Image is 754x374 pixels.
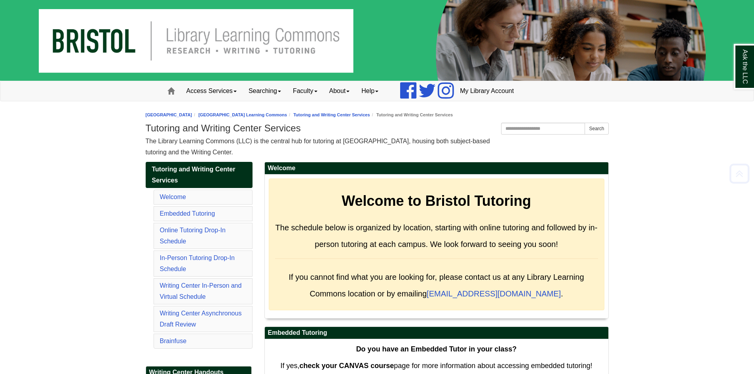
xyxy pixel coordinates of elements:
a: About [323,81,356,101]
a: In-Person Tutoring Drop-In Schedule [160,254,235,272]
a: [EMAIL_ADDRESS][DOMAIN_NAME] [427,289,561,298]
a: Back to Top [727,168,752,179]
strong: Welcome to Bristol Tutoring [342,193,531,209]
h2: Embedded Tutoring [265,327,608,339]
a: [GEOGRAPHIC_DATA] Learning Commons [198,112,287,117]
span: The Library Learning Commons (LLC) is the central hub for tutoring at [GEOGRAPHIC_DATA], housing ... [146,138,490,156]
span: If yes, page for more information about accessing embedded tutoring! [280,362,592,370]
a: Faculty [287,81,323,101]
li: Tutoring and Writing Center Services [370,111,453,119]
a: Writing Center In-Person and Virtual Schedule [160,282,242,300]
a: Help [355,81,384,101]
a: Brainfuse [160,338,187,344]
span: If you cannot find what you are looking for, please contact us at any Library Learning Commons lo... [289,273,584,298]
a: Online Tutoring Drop-In Schedule [160,227,226,245]
strong: check your CANVAS course [299,362,394,370]
a: My Library Account [454,81,520,101]
h1: Tutoring and Writing Center Services [146,123,609,134]
nav: breadcrumb [146,111,609,119]
a: Embedded Tutoring [160,210,215,217]
a: Access Services [180,81,243,101]
a: [GEOGRAPHIC_DATA] [146,112,192,117]
a: Writing Center Asynchronous Draft Review [160,310,242,328]
a: Welcome [160,194,186,200]
strong: Do you have an Embedded Tutor in your class? [356,345,517,353]
a: Searching [243,81,287,101]
span: Tutoring and Writing Center Services [152,166,236,184]
button: Search [585,123,608,135]
h2: Welcome [265,162,608,175]
a: Tutoring and Writing Center Services [146,162,253,188]
a: Tutoring and Writing Center Services [293,112,370,117]
span: The schedule below is organized by location, starting with online tutoring and followed by in-per... [275,223,598,249]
